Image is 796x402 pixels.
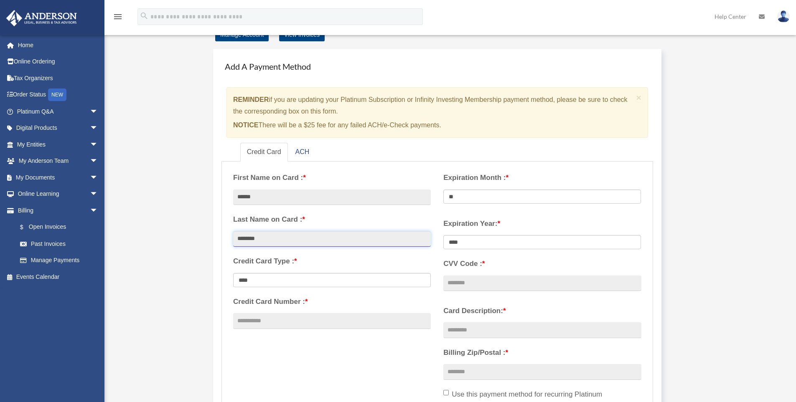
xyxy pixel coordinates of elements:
a: menu [113,15,123,22]
a: Online Learningarrow_drop_down [6,186,111,202]
label: Expiration Year: [443,217,641,230]
a: Home [6,37,111,53]
img: User Pic [777,10,790,23]
span: arrow_drop_down [90,169,107,186]
button: Close [636,93,642,102]
a: Tax Organizers [6,70,111,86]
span: × [636,93,642,102]
label: Billing Zip/Postal : [443,346,641,359]
a: Digital Productsarrow_drop_down [6,120,111,137]
a: Events Calendar [6,268,111,285]
h4: Add A Payment Method [221,57,653,76]
span: arrow_drop_down [90,202,107,219]
label: Expiration Month : [443,172,641,184]
label: Credit Card Number : [233,296,431,308]
i: menu [113,12,123,22]
img: Anderson Advisors Platinum Portal [4,10,79,26]
span: arrow_drop_down [90,186,107,203]
a: Order StatusNEW [6,86,111,104]
label: CVV Code : [443,258,641,270]
a: My Entitiesarrow_drop_down [6,136,111,153]
a: ACH [289,143,316,162]
label: Card Description: [443,305,641,317]
strong: REMINDER [233,96,269,103]
input: Use this payment method for recurring Platinum Subscriptions on my account. [443,390,449,395]
a: Platinum Q&Aarrow_drop_down [6,103,111,120]
label: Last Name on Card : [233,213,431,226]
span: arrow_drop_down [90,103,107,120]
strong: NOTICE [233,121,258,129]
span: $ [25,222,29,233]
span: arrow_drop_down [90,153,107,170]
a: Online Ordering [6,53,111,70]
span: arrow_drop_down [90,120,107,137]
a: My Anderson Teamarrow_drop_down [6,153,111,169]
a: Manage Payments [12,252,107,269]
a: Past Invoices [12,235,111,252]
div: NEW [48,88,66,101]
a: $Open Invoices [12,219,111,236]
a: My Documentsarrow_drop_down [6,169,111,186]
label: First Name on Card : [233,172,431,184]
a: Billingarrow_drop_down [6,202,111,219]
div: if you are updating your Platinum Subscription or Infinity Investing Membership payment method, p... [226,87,648,138]
span: arrow_drop_down [90,136,107,153]
p: There will be a $25 fee for any failed ACH/e-Check payments. [233,119,633,131]
a: Credit Card [240,143,288,162]
label: Credit Card Type : [233,255,431,268]
i: search [140,11,149,20]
